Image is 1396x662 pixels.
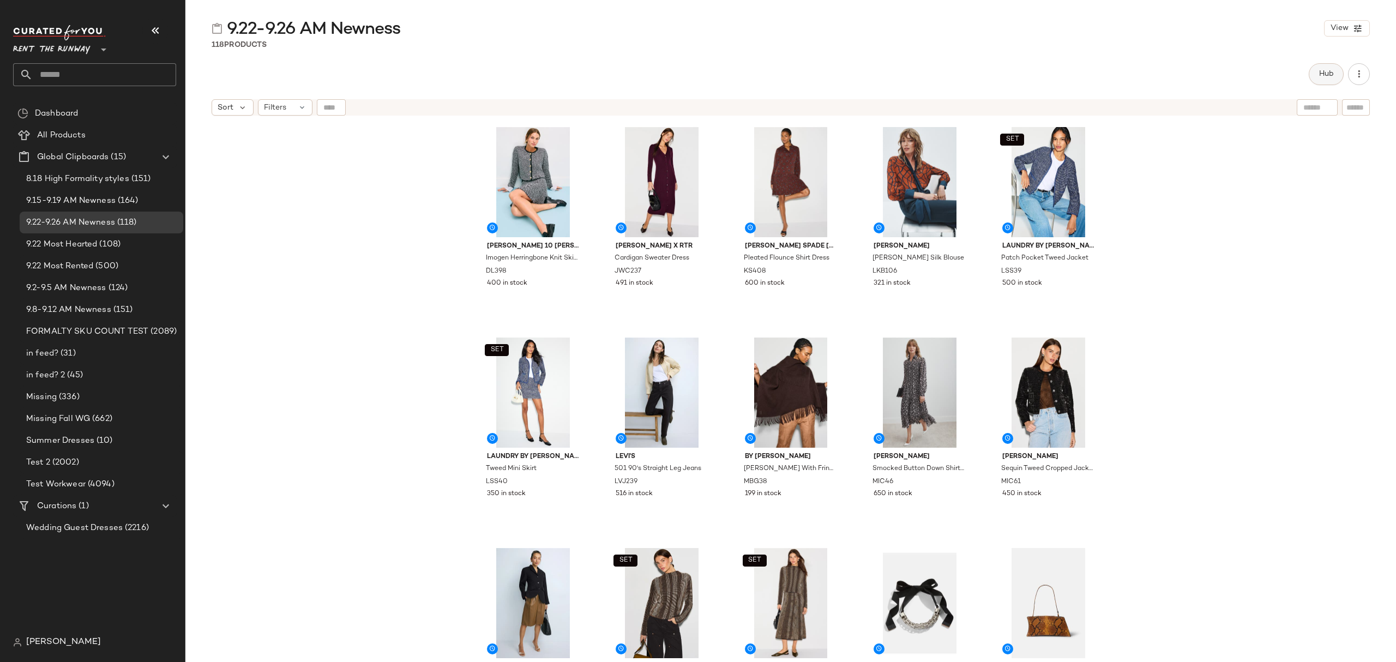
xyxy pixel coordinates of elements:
img: LSS39.jpg [994,127,1103,237]
span: LSS39 [1001,267,1021,276]
span: Global Clipboards [37,151,109,164]
img: LSS40.jpg [478,338,588,448]
span: (164) [116,195,139,207]
span: Summer Dresses [26,435,94,447]
img: cfy_white_logo.C9jOOHJF.svg [13,25,106,40]
span: 199 in stock [745,489,781,499]
span: (15) [109,151,126,164]
img: svg%3e [17,108,28,119]
img: LKB106.jpg [865,127,974,237]
span: Levi's [616,452,708,462]
img: LVJ239.jpg [607,338,717,448]
span: [PERSON_NAME] 10 [PERSON_NAME] [487,242,579,251]
span: (108) [97,238,121,251]
span: Dashboard [35,107,78,120]
span: (2089) [148,326,177,338]
span: 400 in stock [487,279,527,288]
div: Products [212,39,267,51]
img: MIC46.jpg [865,338,974,448]
span: LKB106 [872,267,897,276]
span: [PERSON_NAME] [26,636,101,649]
span: [PERSON_NAME] Silk Blouse [872,254,964,263]
img: NIC12.jpg [607,548,717,658]
img: MBG38.jpg [736,338,846,448]
span: 118 [212,41,224,49]
span: Imogen Herringbone Knit Skirt [486,254,578,263]
img: KS408.jpg [736,127,846,237]
span: [PERSON_NAME] x RTR [616,242,708,251]
span: MIC61 [1001,477,1021,487]
span: 9.8-9.12 AM Newness [26,304,111,316]
button: SET [485,344,509,356]
span: (10) [94,435,113,447]
span: (118) [115,216,137,229]
button: SET [1000,134,1024,146]
span: (336) [57,391,80,404]
span: KS408 [744,267,766,276]
img: JWC237.jpg [607,127,717,237]
span: [PERSON_NAME] [1002,452,1094,462]
span: Smocked Button Down Shirt Dress [872,464,965,474]
span: (31) [58,347,76,360]
span: SET [619,557,633,564]
span: Test Workwear [26,478,86,491]
span: 500 in stock [1002,279,1042,288]
span: (151) [111,304,133,316]
span: 9.22 Most Rented [26,260,93,273]
span: SET [748,557,761,564]
span: Missing [26,391,57,404]
span: 9.22 Most Hearted [26,238,97,251]
span: MIC46 [872,477,893,487]
span: Missing Fall WG [26,413,90,425]
span: FORMALTY SKU COUNT TEST [26,326,148,338]
span: in feed? [26,347,58,360]
span: Test 2 [26,456,50,469]
img: STA71.jpg [994,548,1103,658]
span: (500) [93,260,118,273]
span: Cardigan Sweater Dress [615,254,689,263]
span: 9.15-9.19 AM Newness [26,195,116,207]
span: 501 90's Straight Leg Jeans [615,464,701,474]
span: All Products [37,129,86,142]
img: svg%3e [13,638,22,647]
span: 8.18 High Formality styles [26,173,129,185]
span: [PERSON_NAME] [874,452,966,462]
span: (151) [129,173,151,185]
span: [PERSON_NAME] With Fringe [744,464,836,474]
img: DL398.jpg [478,127,588,237]
span: Laundry by [PERSON_NAME] [1002,242,1094,251]
button: Hub [1309,63,1344,85]
span: (1) [76,500,88,513]
span: 491 in stock [616,279,653,288]
img: NIC18.jpg [736,548,846,658]
span: Filters [264,102,286,113]
span: Laundry by [PERSON_NAME] [487,452,579,462]
img: MIC61.jpg [994,338,1103,448]
span: LSS40 [486,477,508,487]
span: [PERSON_NAME] spade [US_STATE] [745,242,837,251]
span: DL398 [486,267,507,276]
span: Sequin Tweed Cropped Jacket [1001,464,1093,474]
img: PCA1.jpg [865,548,974,658]
span: (662) [90,413,112,425]
span: Wedding Guest Dresses [26,522,123,534]
span: 9.2-9.5 AM Newness [26,282,106,294]
span: [PERSON_NAME] [874,242,966,251]
span: Sort [218,102,233,113]
span: SET [1005,136,1019,143]
span: 516 in stock [616,489,653,499]
span: 9.22-9.26 AM Newness [26,216,115,229]
span: By [PERSON_NAME] [745,452,837,462]
span: Curations [37,500,76,513]
span: MBG38 [744,477,767,487]
button: View [1324,20,1370,37]
span: Tweed Mini Skirt [486,464,537,474]
span: 600 in stock [745,279,785,288]
span: View [1330,24,1349,33]
span: SET [490,346,503,354]
span: in feed? 2 [26,369,65,382]
span: (124) [106,282,128,294]
span: 650 in stock [874,489,912,499]
span: Patch Pocket Tweed Jacket [1001,254,1088,263]
span: (2216) [123,522,149,534]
